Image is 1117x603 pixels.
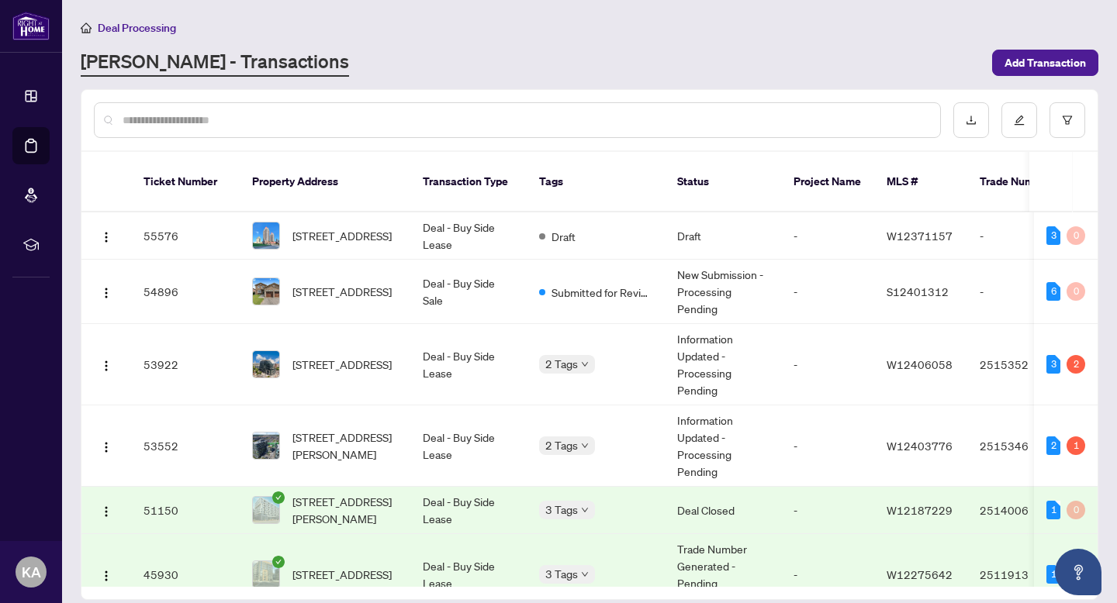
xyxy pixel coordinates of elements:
[781,324,874,405] td: -
[967,487,1076,534] td: 2514006
[292,429,398,463] span: [STREET_ADDRESS][PERSON_NAME]
[12,12,50,40] img: logo
[967,405,1076,487] td: 2515346
[131,212,240,260] td: 55576
[992,50,1098,76] button: Add Transaction
[253,351,279,377] img: thumbnail-img
[552,228,576,245] span: Draft
[253,561,279,587] img: thumbnail-img
[292,356,392,373] span: [STREET_ADDRESS]
[131,487,240,534] td: 51150
[253,432,279,459] img: thumbnail-img
[545,436,578,454] span: 2 Tags
[545,565,578,583] span: 3 Tags
[94,433,119,458] button: Logo
[1067,355,1085,374] div: 2
[410,260,527,324] td: Deal - Buy Side Sale
[967,212,1076,260] td: -
[100,231,112,243] img: Logo
[665,324,781,405] td: Information Updated - Processing Pending
[781,212,874,260] td: -
[1046,355,1060,374] div: 3
[1067,436,1085,455] div: 1
[887,439,953,453] span: W12403776
[292,227,392,244] span: [STREET_ADDRESS]
[292,566,392,583] span: [STREET_ADDRESS]
[781,152,874,212] th: Project Name
[98,21,176,35] span: Deal Processing
[100,287,112,299] img: Logo
[967,260,1076,324] td: -
[1046,226,1060,245] div: 3
[22,561,41,583] span: KA
[81,49,349,77] a: [PERSON_NAME] - Transactions
[967,324,1076,405] td: 2515352
[581,570,589,578] span: down
[545,355,578,373] span: 2 Tags
[545,501,578,519] span: 3 Tags
[887,567,953,581] span: W12275642
[81,22,92,33] span: home
[966,115,977,126] span: download
[665,487,781,534] td: Deal Closed
[94,223,119,248] button: Logo
[131,324,240,405] td: 53922
[292,493,398,527] span: [STREET_ADDRESS][PERSON_NAME]
[94,352,119,377] button: Logo
[1062,115,1073,126] span: filter
[1046,282,1060,301] div: 6
[781,487,874,534] td: -
[887,284,949,298] span: S12401312
[1067,282,1085,301] div: 0
[1067,501,1085,519] div: 0
[1014,115,1025,126] span: edit
[581,360,589,368] span: down
[887,229,953,243] span: W12371157
[94,498,119,522] button: Logo
[253,497,279,523] img: thumbnail-img
[410,152,527,212] th: Transaction Type
[410,405,527,487] td: Deal - Buy Side Lease
[967,152,1076,212] th: Trade Number
[665,405,781,487] td: Information Updated - Processing Pending
[874,152,967,212] th: MLS #
[131,152,240,212] th: Ticket Number
[1046,565,1060,584] div: 1
[410,487,527,534] td: Deal - Buy Side Lease
[887,357,953,371] span: W12406058
[781,405,874,487] td: -
[240,152,410,212] th: Property Address
[100,570,112,582] img: Logo
[253,222,279,249] img: thumbnail-img
[131,405,240,487] td: 53552
[131,260,240,324] td: 54896
[100,505,112,518] img: Logo
[94,279,119,304] button: Logo
[100,360,112,372] img: Logo
[1050,102,1085,138] button: filter
[410,212,527,260] td: Deal - Buy Side Lease
[1046,501,1060,519] div: 1
[581,506,589,514] span: down
[953,102,989,138] button: download
[292,283,392,300] span: [STREET_ADDRESS]
[272,556,285,568] span: check-circle
[1055,549,1101,595] button: Open asap
[1046,436,1060,455] div: 2
[1005,50,1086,75] span: Add Transaction
[665,152,781,212] th: Status
[272,491,285,504] span: check-circle
[100,441,112,453] img: Logo
[552,284,652,301] span: Submitted for Review
[887,503,953,517] span: W12187229
[410,324,527,405] td: Deal - Buy Side Lease
[665,212,781,260] td: Draft
[1001,102,1037,138] button: edit
[1067,226,1085,245] div: 0
[781,260,874,324] td: -
[527,152,665,212] th: Tags
[581,442,589,450] span: down
[253,278,279,305] img: thumbnail-img
[94,562,119,587] button: Logo
[665,260,781,324] td: New Submission - Processing Pending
